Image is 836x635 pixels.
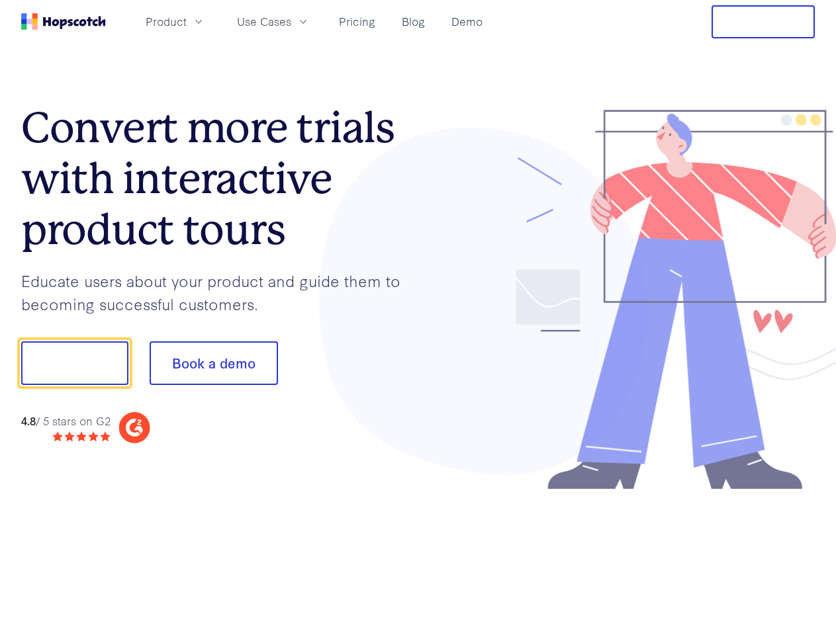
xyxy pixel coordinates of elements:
[229,11,318,32] button: Use Cases
[21,341,128,385] button: Show me!
[334,11,381,32] a: Pricing
[446,11,488,32] a: Demo
[21,13,106,30] a: Home
[150,341,278,385] button: Book a demo
[237,13,291,30] span: Use Cases
[396,11,430,32] a: Blog
[21,269,418,315] p: Educate users about your product and guide them to becoming successful customers.
[21,103,418,255] h1: Convert more trials with interactive product tours
[138,11,213,32] button: Product
[21,413,36,428] strong: 4.8
[146,13,187,30] span: Product
[712,5,815,38] button: Free Trial
[21,413,111,429] div: / 5 stars on G2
